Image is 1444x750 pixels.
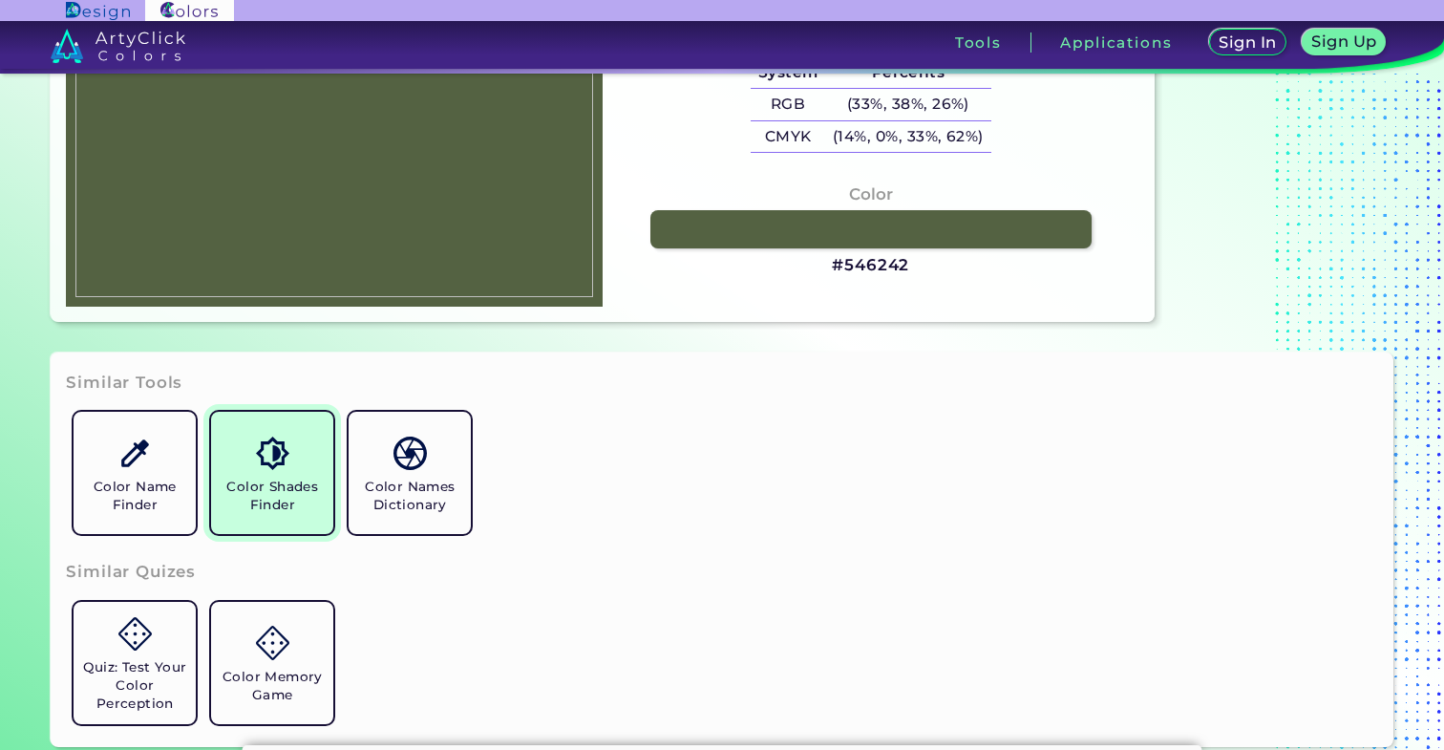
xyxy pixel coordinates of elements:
[751,89,825,120] h5: RGB
[219,478,326,514] h5: Color Shades Finder
[219,668,326,704] h5: Color Memory Game
[66,561,196,584] h3: Similar Quizes
[256,626,289,659] img: icon_game.svg
[118,617,152,651] img: icon_game.svg
[1060,35,1172,50] h3: Applications
[955,35,1002,50] h3: Tools
[832,254,909,277] h3: #546242
[356,478,463,514] h5: Color Names Dictionary
[66,594,203,732] a: Quiz: Test Your Color Perception
[1314,34,1373,49] h5: Sign Up
[51,29,185,63] img: logo_artyclick_colors_white.svg
[1213,31,1283,54] a: Sign In
[825,89,990,120] h5: (33%, 38%, 26%)
[81,658,188,713] h5: Quiz: Test Your Color Perception
[66,372,182,395] h3: Similar Tools
[341,404,478,542] a: Color Names Dictionary
[66,404,203,542] a: Color Name Finder
[751,121,825,153] h5: CMYK
[393,437,427,470] img: icon_color_names_dictionary.svg
[118,437,152,470] img: icon_color_name_finder.svg
[825,121,990,153] h5: (14%, 0%, 33%, 62%)
[81,478,188,514] h5: Color Name Finder
[256,437,289,470] img: icon_color_shades.svg
[203,404,341,542] a: Color Shades Finder
[203,594,341,732] a: Color Memory Game
[1306,31,1382,54] a: Sign Up
[1221,35,1273,50] h5: Sign In
[66,2,130,20] img: ArtyClick Design logo
[849,181,893,208] h4: Color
